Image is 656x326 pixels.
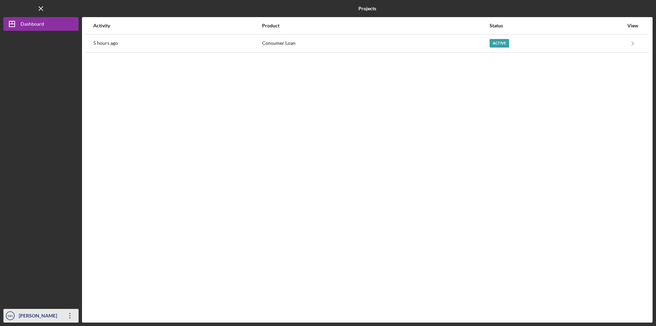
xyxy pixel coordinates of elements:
div: Activity [93,23,261,28]
div: Status [490,23,624,28]
time: 2025-09-22 13:52 [93,40,118,46]
div: Dashboard [20,17,44,32]
button: Dashboard [3,17,79,31]
div: View [624,23,641,28]
div: [PERSON_NAME] [17,309,61,324]
text: MH [8,314,13,318]
b: Projects [358,6,376,11]
button: MH[PERSON_NAME] [3,309,79,323]
div: Active [490,39,509,48]
div: Consumer Loan [262,35,489,52]
div: Product [262,23,489,28]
